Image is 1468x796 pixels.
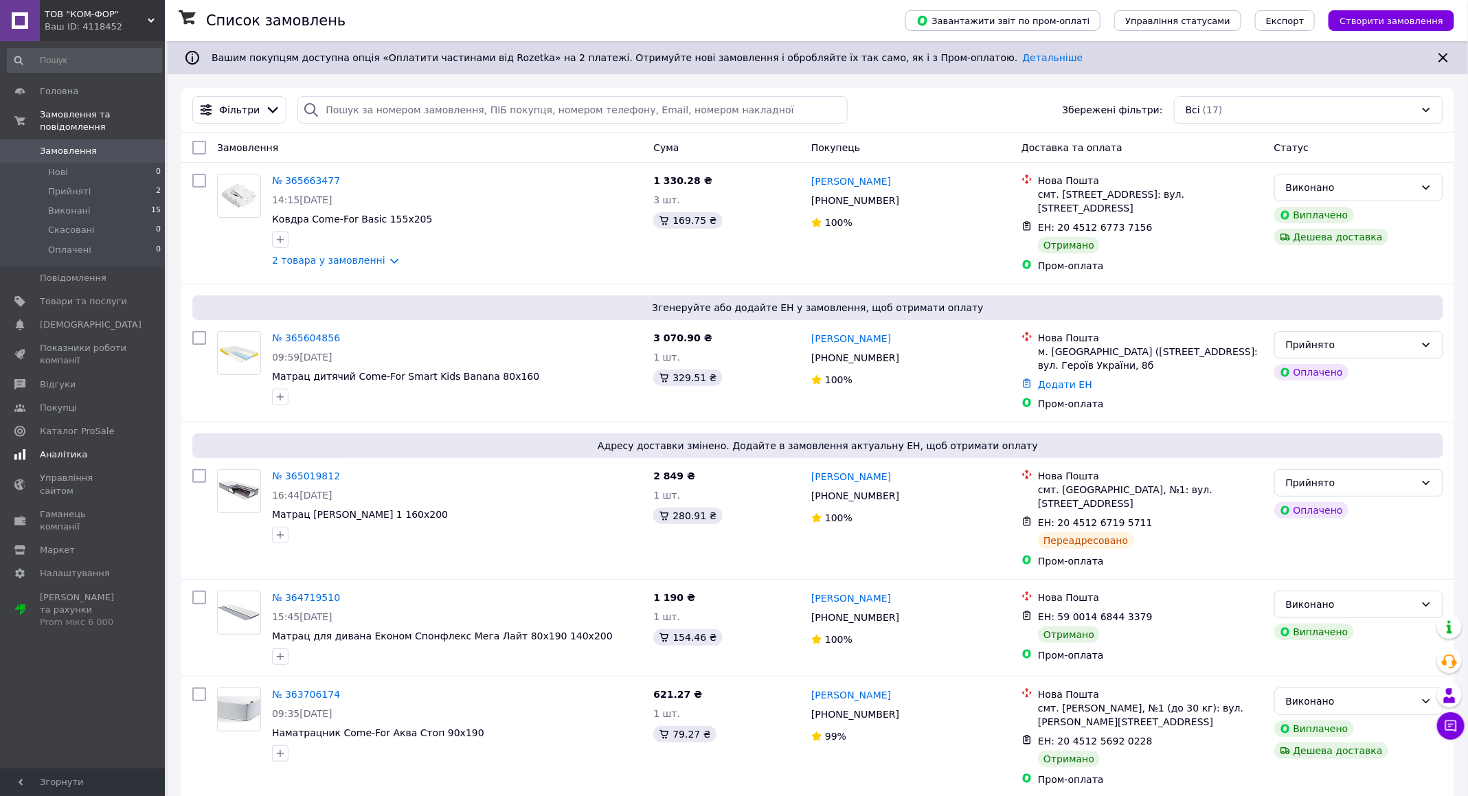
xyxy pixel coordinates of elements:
[653,629,722,646] div: 154.46 ₴
[1038,736,1153,747] span: ЕН: 20 4512 5692 0228
[272,708,332,719] span: 09:35[DATE]
[1274,502,1348,519] div: Оплачено
[1038,554,1263,568] div: Пром-оплата
[40,567,110,580] span: Налаштування
[45,21,165,33] div: Ваш ID: 4118452
[653,212,722,229] div: 169.75 ₴
[653,708,680,719] span: 1 шт.
[825,512,852,523] span: 100%
[1038,611,1153,622] span: ЕН: 59 0014 6844 3379
[653,369,722,386] div: 329.51 ₴
[218,183,260,208] img: Фото товару
[1023,52,1083,63] a: Детальніше
[272,592,340,603] a: № 364719510
[811,332,891,345] a: [PERSON_NAME]
[272,509,448,520] a: Матрац [PERSON_NAME] 1 160х200
[40,544,75,556] span: Маркет
[218,340,260,365] img: Фото товару
[1274,229,1388,245] div: Дешева доставка
[212,52,1083,63] span: Вашим покупцям доступна опція «Оплатити частинами від Rozetka» на 2 платежі. Отримуйте нові замов...
[811,591,891,605] a: [PERSON_NAME]
[1038,222,1153,233] span: ЕН: 20 4512 6773 7156
[40,145,97,157] span: Замовлення
[272,727,484,738] a: Наматрацник Come-For Аква Стоп 90х190
[809,348,902,367] div: [PHONE_NUMBER]
[1038,773,1263,786] div: Пром-оплата
[653,352,680,363] span: 1 шт.
[151,205,161,217] span: 15
[1286,180,1415,195] div: Виконано
[653,611,680,622] span: 1 шт.
[40,616,127,628] div: Prom мікс 6 000
[809,191,902,210] div: [PHONE_NUMBER]
[1125,16,1230,26] span: Управління статусами
[217,591,261,635] a: Фото товару
[1038,259,1263,273] div: Пром-оплата
[40,378,76,391] span: Відгуки
[40,591,127,629] span: [PERSON_NAME] та рахунки
[1286,694,1415,709] div: Виконано
[1114,10,1241,31] button: Управління статусами
[40,319,142,331] span: [DEMOGRAPHIC_DATA]
[7,48,162,73] input: Пошук
[40,508,127,533] span: Гаманець компанії
[1186,103,1200,117] span: Всі
[1038,626,1100,643] div: Отримано
[1286,475,1415,490] div: Прийнято
[653,689,702,700] span: 621.27 ₴
[218,696,260,722] img: Фото товару
[272,371,539,382] a: Матрац дитячий Come-For Smart Kids Banana 80х160
[297,96,847,124] input: Пошук за номером замовлення, ПІБ покупця, номером телефону, Email, номером накладної
[272,214,433,225] a: Ковдра Come-For Basic 155х205
[272,630,613,641] a: Матрац для дивана Економ Спонфлекс Мега Лайт 80x190 140х200
[905,10,1100,31] button: Завантажити звіт по пром-оплаті
[198,439,1438,453] span: Адресу доставки змінено. Додайте в замовлення актуальну ЕН, щоб отримати оплату
[272,611,332,622] span: 15:45[DATE]
[1038,331,1263,345] div: Нова Пошта
[1274,142,1309,153] span: Статус
[811,142,860,153] span: Покупець
[1038,687,1263,701] div: Нова Пошта
[1021,142,1122,153] span: Доставка та оплата
[1038,591,1263,604] div: Нова Пошта
[40,109,165,133] span: Замовлення та повідомлення
[217,174,261,218] a: Фото товару
[156,166,161,179] span: 0
[653,142,679,153] span: Cума
[809,486,902,505] div: [PHONE_NUMBER]
[1038,345,1263,372] div: м. [GEOGRAPHIC_DATA] ([STREET_ADDRESS]: вул. Героїв України, 8б
[272,470,340,481] a: № 365019812
[809,608,902,627] div: [PHONE_NUMBER]
[40,342,127,367] span: Показники роботи компанії
[272,689,340,700] a: № 363706174
[40,295,127,308] span: Товари та послуги
[48,244,91,256] span: Оплачені
[272,255,385,266] a: 2 товара у замовленні
[217,331,261,375] a: Фото товару
[1255,10,1315,31] button: Експорт
[825,731,846,742] span: 99%
[217,687,261,731] a: Фото товару
[272,490,332,501] span: 16:44[DATE]
[219,103,260,117] span: Фільтри
[1038,701,1263,729] div: смт. [PERSON_NAME], №1 (до 30 кг): вул. [PERSON_NAME][STREET_ADDRESS]
[1038,517,1153,528] span: ЕН: 20 4512 6719 5711
[653,194,680,205] span: 3 шт.
[156,244,161,256] span: 0
[40,85,78,98] span: Головна
[40,402,77,414] span: Покупці
[40,448,87,461] span: Аналітика
[653,175,712,186] span: 1 330.28 ₴
[272,175,340,186] a: № 365663477
[1274,624,1354,640] div: Виплачено
[811,470,891,484] a: [PERSON_NAME]
[653,332,712,343] span: 3 070.90 ₴
[1038,174,1263,187] div: Нова Пошта
[48,205,91,217] span: Виконані
[653,490,680,501] span: 1 шт.
[1038,469,1263,483] div: Нова Пошта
